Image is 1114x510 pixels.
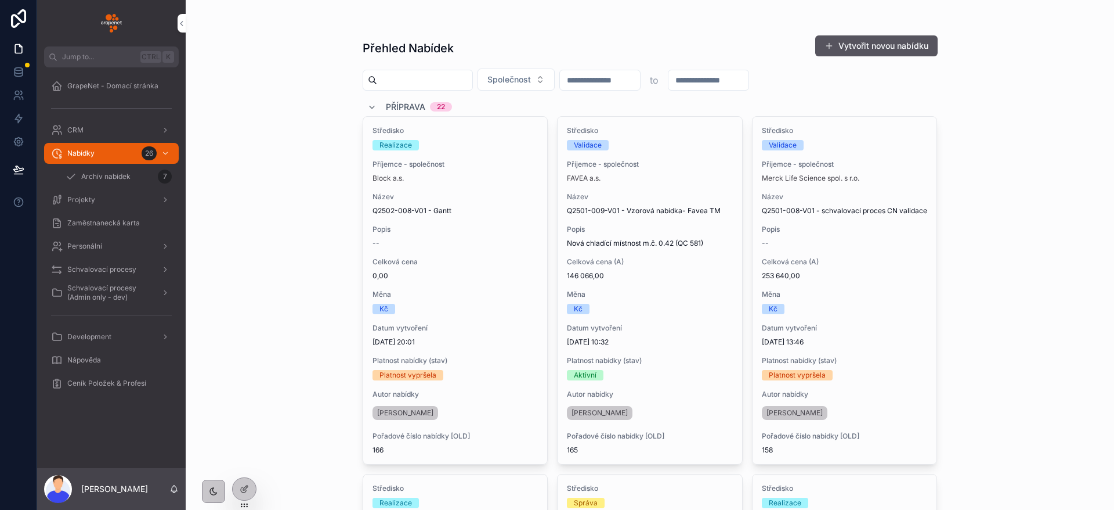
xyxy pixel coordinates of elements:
span: Datum vytvoření [372,324,538,333]
span: Celková cena [372,257,538,267]
a: CRM [44,120,179,141]
a: Vytvořit novou nabídku [815,35,938,56]
div: 22 [437,102,445,112]
span: Středisko [567,484,733,493]
a: Schvalovací procesy (Admin only - dev) [44,282,179,303]
span: Popis [762,225,928,234]
a: Block a.s. [372,174,404,183]
div: Validace [574,140,602,150]
span: Q2501-009-V01 - Vzorová nabídka- Favea TM [567,206,733,216]
div: Kč [379,304,388,314]
span: Název [762,192,928,202]
span: K [164,52,173,62]
span: Pořadové číslo nabídky [OLD] [372,432,538,441]
span: Středisko [762,484,928,493]
a: GrapeNet - Domací stránka [44,76,179,96]
span: Středisko [372,484,538,493]
div: Aktivní [574,370,596,380]
span: Ctrl [140,51,161,63]
span: Středisko [372,126,538,135]
span: [PERSON_NAME] [572,408,628,418]
div: Validace [769,140,797,150]
div: Platnost vypršela [379,370,436,380]
a: Nápověda [44,350,179,371]
div: 7 [158,170,172,184]
a: Merck Life Science spol. s r.o. [762,174,859,183]
button: Jump to...CtrlK [44,46,179,67]
span: Archív nabídek [81,172,131,181]
span: Společnost [487,74,531,85]
a: Development [44,326,179,347]
span: Autor nabídky [372,390,538,399]
a: StřediskoValidacePříjemce - společnostFAVEA a.s.NázevQ2501-009-V01 - Vzorová nabídka- Favea TMPop... [557,116,743,465]
div: Realizace [769,498,801,508]
a: [PERSON_NAME] [372,406,438,420]
a: Zaměstnanecká karta [44,213,179,234]
div: Správa [574,498,598,508]
span: Datum vytvoření [762,324,928,333]
span: 158 [762,446,928,455]
span: Ceník Položek & Profesí [67,379,146,388]
span: Development [67,332,111,342]
div: Kč [769,304,777,314]
a: Projekty [44,189,179,210]
span: Personální [67,242,102,251]
span: Měna [567,290,733,299]
div: scrollable content [37,67,186,409]
div: Kč [574,304,583,314]
span: Popis [567,225,733,234]
span: [PERSON_NAME] [377,408,433,418]
span: CRM [67,125,84,135]
span: Nová chladící místnost m.č. 0.42 (QC 581) [567,239,733,248]
span: GrapeNet - Domací stránka [67,81,158,91]
a: StřediskoRealizacePříjemce - společnostBlock a.s.NázevQ2502-008-V01 - GanttPopis--Celková cena0,0... [363,116,548,465]
span: [DATE] 20:01 [372,337,538,347]
button: Select Button [478,69,555,91]
span: Pořadové číslo nabídky [OLD] [567,432,733,441]
span: 146 066,00 [567,271,733,281]
span: 0,00 [372,271,538,281]
span: Středisko [567,126,733,135]
span: Platnost nabídky (stav) [372,356,538,365]
span: 253 640,00 [762,271,928,281]
span: [DATE] 13:46 [762,337,928,347]
div: 26 [142,146,157,160]
span: Pořadové číslo nabídky [OLD] [762,432,928,441]
span: Měna [372,290,538,299]
span: Příjemce - společnost [372,160,538,169]
a: Ceník Položek & Profesí [44,373,179,394]
span: -- [372,239,379,248]
span: Celková cena (A) [762,257,928,267]
span: [PERSON_NAME] [766,408,823,418]
a: Schvalovací procesy [44,259,179,280]
span: Středisko [762,126,928,135]
span: Měna [762,290,928,299]
span: Platnost nabídky (stav) [762,356,928,365]
span: Příjemce - společnost [567,160,733,169]
span: Jump to... [62,52,136,62]
div: Realizace [379,498,412,508]
span: Datum vytvoření [567,324,733,333]
a: Nabídky26 [44,143,179,164]
span: Příjemce - společnost [762,160,928,169]
a: FAVEA a.s. [567,174,601,183]
span: Schvalovací procesy [67,265,136,274]
span: Autor nabídky [567,390,733,399]
span: Projekty [67,195,95,204]
span: Q2501-008-V01 - schvalovací proces CN validace [762,206,928,216]
img: App logo [101,14,122,33]
a: [PERSON_NAME] [567,406,632,420]
span: Popis [372,225,538,234]
div: Platnost vypršela [769,370,826,380]
span: 166 [372,446,538,455]
span: [DATE] 10:32 [567,337,733,347]
span: Celková cena (A) [567,257,733,267]
span: Schvalovací procesy (Admin only - dev) [67,283,152,302]
a: [PERSON_NAME] [762,406,827,420]
span: Autor nabídky [762,390,928,399]
p: to [650,73,659,87]
span: Název [567,192,733,202]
